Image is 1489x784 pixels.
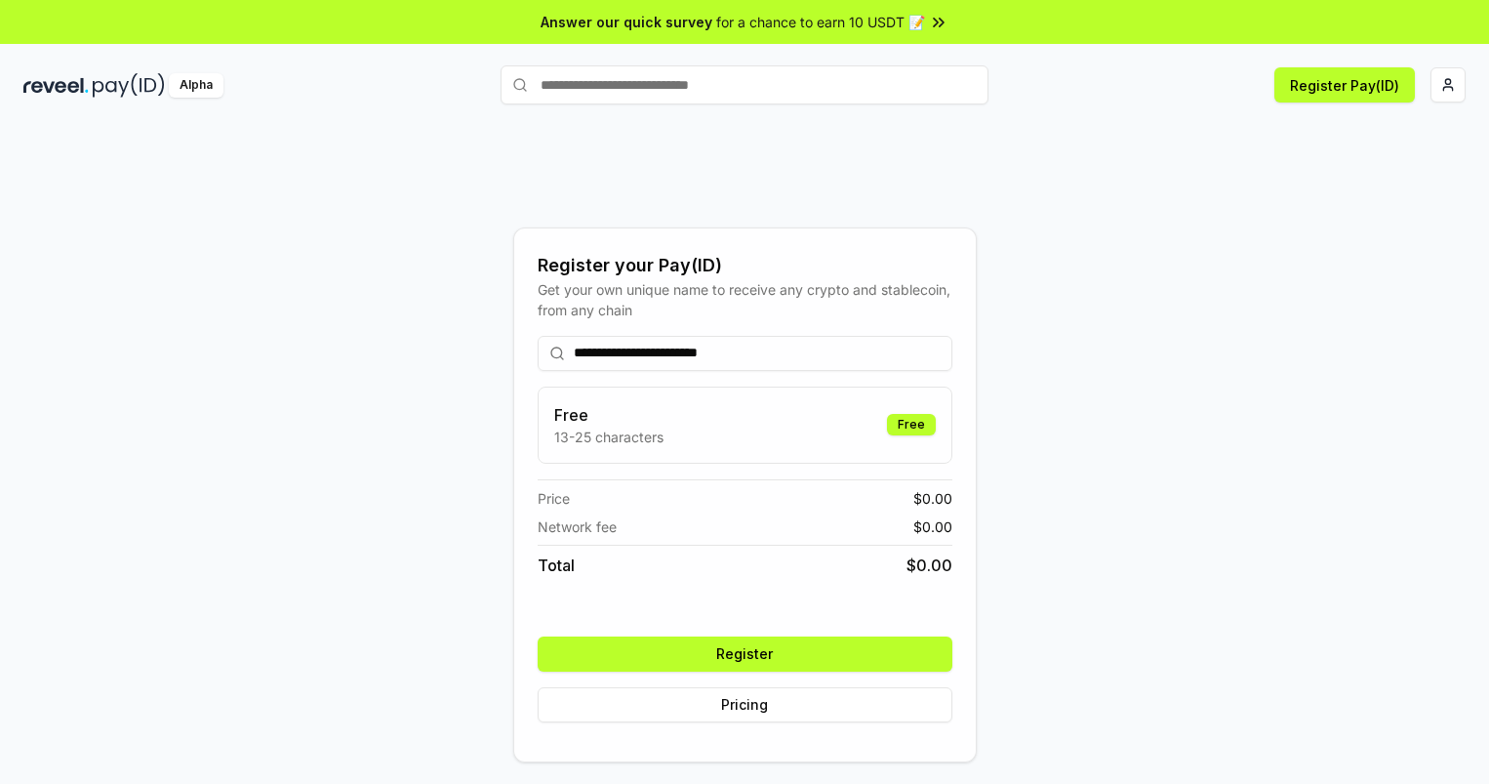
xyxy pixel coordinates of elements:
[538,637,952,672] button: Register
[913,488,952,509] span: $ 0.00
[538,279,952,320] div: Get your own unique name to receive any crypto and stablecoin, from any chain
[1274,67,1415,103] button: Register Pay(ID)
[169,73,223,98] div: Alpha
[906,554,952,577] span: $ 0.00
[913,516,952,537] span: $ 0.00
[538,516,617,537] span: Network fee
[541,12,712,32] span: Answer our quick survey
[554,403,664,427] h3: Free
[538,687,952,722] button: Pricing
[887,414,936,435] div: Free
[716,12,925,32] span: for a chance to earn 10 USDT 📝
[93,73,165,98] img: pay_id
[538,488,570,509] span: Price
[538,554,575,577] span: Total
[23,73,89,98] img: reveel_dark
[538,252,952,279] div: Register your Pay(ID)
[554,427,664,447] p: 13-25 characters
